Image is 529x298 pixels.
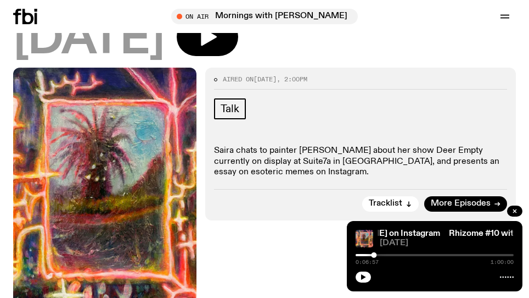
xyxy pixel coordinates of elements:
[221,103,239,115] span: Talk
[277,75,307,84] span: , 2:00pm
[171,9,358,24] button: On AirMornings with [PERSON_NAME] // BOOK CLUB + playing [PERSON_NAME] ?1!?1
[223,75,254,84] span: Aired on
[431,200,491,208] span: More Episodes
[254,75,277,84] span: [DATE]
[214,146,508,178] p: Saira chats to painter [PERSON_NAME] about her show Deer Empty currently on display at Suite7a in...
[356,230,373,247] img: Luci Avard, Roundabout Painting, from Deer Empty at Suite7a.
[356,260,379,265] span: 0:06:57
[380,239,514,247] span: [DATE]
[214,98,246,119] a: Talk
[131,229,440,238] a: Rhizome #10 with [PERSON_NAME] featuring [PERSON_NAME] on Instagram
[369,200,402,208] span: Tracklist
[13,18,164,62] span: [DATE]
[362,196,419,212] button: Tracklist
[491,260,514,265] span: 1:00:00
[424,196,507,212] a: More Episodes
